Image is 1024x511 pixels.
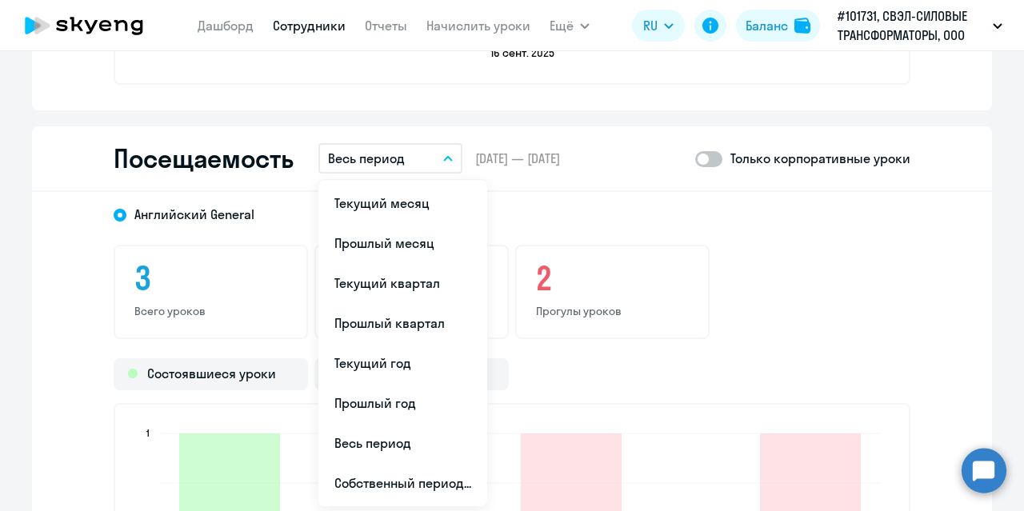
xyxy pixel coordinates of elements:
[134,304,287,318] p: Всего уроков
[318,143,462,174] button: Весь период
[134,206,254,223] span: Английский General
[838,6,986,45] p: #101731, СВЭЛ-СИЛОВЫЕ ТРАНСФОРМАТОРЫ, ООО
[328,149,405,168] p: Весь период
[426,18,530,34] a: Начислить уроки
[134,259,287,297] h3: 3
[632,10,685,42] button: RU
[365,18,407,34] a: Отчеты
[746,16,788,35] div: Баланс
[830,6,1010,45] button: #101731, СВЭЛ-СИЛОВЫЕ ТРАНСФОРМАТОРЫ, ООО
[643,16,658,35] span: RU
[550,10,590,42] button: Ещё
[550,16,574,35] span: Ещё
[490,46,554,60] text: 16 сент. 2025
[114,142,293,174] h2: Посещаемость
[736,10,820,42] button: Балансbalance
[273,18,346,34] a: Сотрудники
[475,150,560,167] span: [DATE] — [DATE]
[536,259,689,297] h3: 2
[536,304,689,318] p: Прогулы уроков
[318,180,487,506] ul: Ещё
[198,18,254,34] a: Дашборд
[730,149,910,168] p: Только корпоративные уроки
[794,18,810,34] img: balance
[114,358,308,390] div: Состоявшиеся уроки
[146,427,150,439] text: 1
[314,358,509,390] div: Прогулы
